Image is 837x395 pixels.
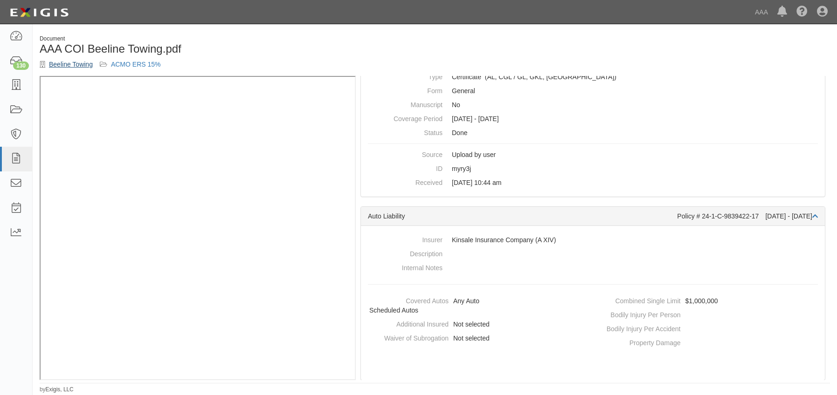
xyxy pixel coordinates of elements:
[365,331,449,343] dt: Waiver of Subrogation
[365,317,589,331] dd: Not selected
[49,61,93,68] a: Beeline Towing
[365,317,449,329] dt: Additional Insured
[677,211,818,221] div: Policy # 24-1-C-9839422-17 [DATE] - [DATE]
[368,84,443,95] dt: Form
[368,148,443,159] dt: Source
[368,84,818,98] dd: General
[368,126,818,140] dd: Done
[597,336,681,347] dt: Property Damage
[40,43,428,55] h1: AAA COI Beeline Towing.pdf
[597,322,681,334] dt: Bodily Injury Per Accident
[368,176,443,187] dt: Received
[368,112,443,123] dt: Coverage Period
[40,386,74,394] small: by
[368,98,443,109] dt: Manuscript
[368,126,443,137] dt: Status
[365,294,449,306] dt: Covered Autos
[368,70,818,84] dd: Auto Liability Commercial General Liability / Garage Liability Garage Keepers Liability On-Hook
[46,386,74,393] a: Exigis, LLC
[368,162,818,176] dd: myry3j
[368,247,443,259] dt: Description
[750,3,773,21] a: AAA
[368,233,443,245] dt: Insurer
[368,162,443,173] dt: ID
[368,98,818,112] dd: No
[365,331,589,345] dd: Not selected
[111,61,161,68] a: ACMO ERS 15%
[597,294,822,308] dd: $1,000,000
[13,61,29,70] div: 130
[368,176,818,190] dd: [DATE] 10:44 am
[40,35,428,43] div: Document
[368,211,677,221] div: Auto Liability
[368,112,818,126] dd: [DATE] - [DATE]
[365,294,589,317] dd: Any Auto, Scheduled Autos
[796,7,808,18] i: Help Center - Complianz
[368,261,443,272] dt: Internal Notes
[597,308,681,320] dt: Bodily Injury Per Person
[368,148,818,162] dd: Upload by user
[7,4,71,21] img: logo-5460c22ac91f19d4615b14bd174203de0afe785f0fc80cf4dbbc73dc1793850b.png
[368,233,818,247] dd: Kinsale Insurance Company (A XIV)
[597,294,681,306] dt: Combined Single Limit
